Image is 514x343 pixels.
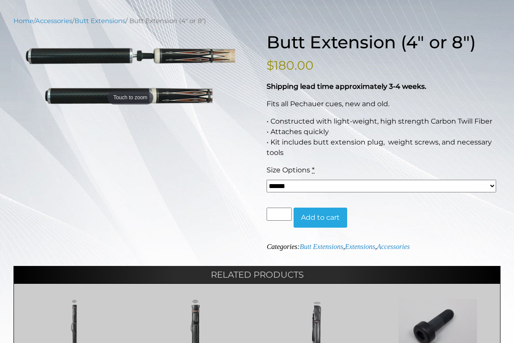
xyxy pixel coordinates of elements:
[14,266,500,283] h2: Related products
[312,166,314,174] abbr: required
[14,16,500,26] nav: Breadcrumb
[345,243,375,250] a: Extensions
[267,166,310,174] span: Size Options
[14,43,247,108] img: 8 Butt Extension
[300,243,343,250] a: Butt Extensions
[267,99,500,109] p: Fits all Pechauer cues, new and old.
[377,243,410,250] a: Accessories
[14,17,34,25] a: Home
[267,208,292,221] input: Product quantity
[14,43,247,108] a: 8 Butt ExtensionTouch to zoom
[267,243,409,250] span: Categories: , ,
[35,17,72,25] a: Accessories
[267,82,426,91] strong: Shipping lead time approximately 3-4 weeks.
[267,32,500,53] h1: Butt Extension (4″ or 8″)
[294,208,347,228] button: Add to cart
[267,58,314,73] bdi: 180.00
[74,17,125,25] a: Butt Extensions
[267,116,500,158] p: • Constructed with light-weight, high strength Carbon Twill Fiber • Attaches quickly • Kit includ...
[267,58,274,73] span: $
